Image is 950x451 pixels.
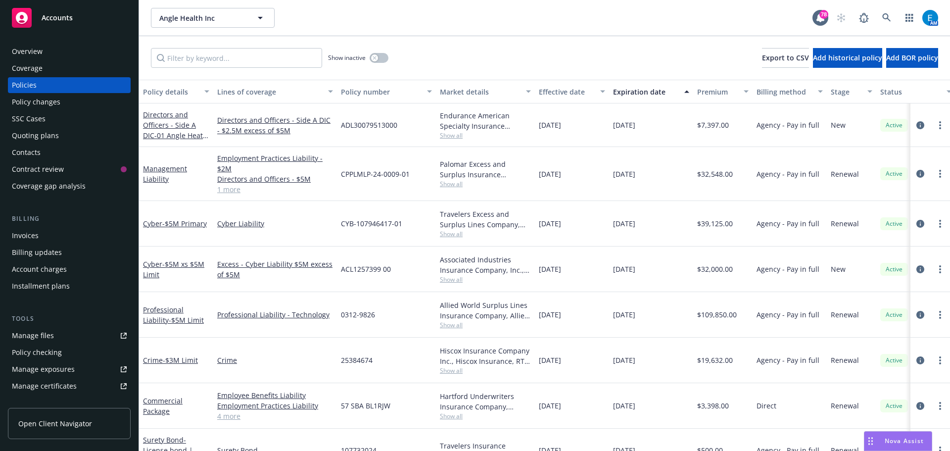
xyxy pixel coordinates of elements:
[143,131,208,171] span: - 01 Angle Heath 2025 $2.5M xs $5M D&O Side A Binder - Sompo
[143,355,198,365] a: Crime
[440,391,531,412] div: Hartford Underwriters Insurance Company, Hartford Insurance Group
[12,228,39,244] div: Invoices
[8,395,131,411] a: Manage claims
[813,48,882,68] button: Add historical policy
[934,119,946,131] a: more
[697,309,737,320] span: $109,850.00
[757,309,819,320] span: Agency - Pay in full
[753,80,827,103] button: Billing method
[163,355,198,365] span: - $3M Limit
[143,259,204,279] a: Cyber
[8,278,131,294] a: Installment plans
[440,300,531,321] div: Allied World Surplus Lines Insurance Company, Allied World Assurance Company (AWAC), RT Specialty...
[143,305,204,325] a: Professional Liability
[143,396,183,416] a: Commercial Package
[341,401,390,411] span: 57 SBA BL1RJW
[831,355,859,365] span: Renewal
[12,245,62,260] div: Billing updates
[217,184,333,195] a: 1 more
[337,80,436,103] button: Policy number
[8,161,131,177] a: Contract review
[12,328,54,344] div: Manage files
[8,4,131,32] a: Accounts
[609,80,693,103] button: Expiration date
[539,169,561,179] span: [DATE]
[922,10,938,26] img: photo
[8,261,131,277] a: Account charges
[539,120,561,130] span: [DATE]
[831,87,861,97] div: Stage
[8,328,131,344] a: Manage files
[440,254,531,275] div: Associated Industries Insurance Company, Inc., AmTrust Financial Services, RT Specialty Insurance...
[328,53,366,62] span: Show inactive
[539,218,561,229] span: [DATE]
[900,8,919,28] a: Switch app
[757,218,819,229] span: Agency - Pay in full
[613,87,678,97] div: Expiration date
[613,169,635,179] span: [DATE]
[535,80,609,103] button: Effective date
[934,309,946,321] a: more
[697,355,733,365] span: $19,632.00
[886,48,938,68] button: Add BOR policy
[440,366,531,375] span: Show all
[217,401,333,411] a: Employment Practices Liability
[12,44,43,59] div: Overview
[697,169,733,179] span: $32,548.00
[613,218,635,229] span: [DATE]
[757,355,819,365] span: Agency - Pay in full
[886,53,938,62] span: Add BOR policy
[831,309,859,320] span: Renewal
[757,264,819,274] span: Agency - Pay in full
[440,412,531,420] span: Show all
[12,378,77,394] div: Manage certificates
[613,120,635,130] span: [DATE]
[8,345,131,360] a: Policy checking
[12,261,67,277] div: Account charges
[8,60,131,76] a: Coverage
[440,275,531,284] span: Show all
[18,418,92,429] span: Open Client Navigator
[914,168,926,180] a: circleInformation
[8,145,131,160] a: Contacts
[8,245,131,260] a: Billing updates
[42,14,73,22] span: Accounts
[159,13,245,23] span: Angle Health Inc
[539,309,561,320] span: [DATE]
[884,356,904,365] span: Active
[613,264,635,274] span: [DATE]
[143,219,207,228] a: Cyber
[436,80,535,103] button: Market details
[539,401,561,411] span: [DATE]
[217,87,322,97] div: Lines of coverage
[440,131,531,140] span: Show all
[8,44,131,59] a: Overview
[813,53,882,62] span: Add historical policy
[697,401,729,411] span: $3,398.00
[8,314,131,324] div: Tools
[757,120,819,130] span: Agency - Pay in full
[12,111,46,127] div: SSC Cases
[12,345,62,360] div: Policy checking
[613,401,635,411] span: [DATE]
[440,180,531,188] span: Show all
[143,259,204,279] span: - $5M xs $5M Limit
[341,120,397,130] span: ADL30079513000
[440,87,520,97] div: Market details
[217,411,333,421] a: 4 more
[440,230,531,238] span: Show all
[697,87,738,97] div: Premium
[914,263,926,275] a: circleInformation
[885,437,924,445] span: Nova Assist
[151,8,275,28] button: Angle Health Inc
[341,87,421,97] div: Policy number
[831,169,859,179] span: Renewal
[341,355,373,365] span: 25384674
[693,80,753,103] button: Premium
[12,60,43,76] div: Coverage
[213,80,337,103] button: Lines of coverage
[12,145,41,160] div: Contacts
[8,128,131,144] a: Quoting plans
[440,159,531,180] div: Palomar Excess and Surplus Insurance Company, Palomar, RT Specialty Insurance Services, LLC (RSG ...
[341,218,402,229] span: CYB-107946417-01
